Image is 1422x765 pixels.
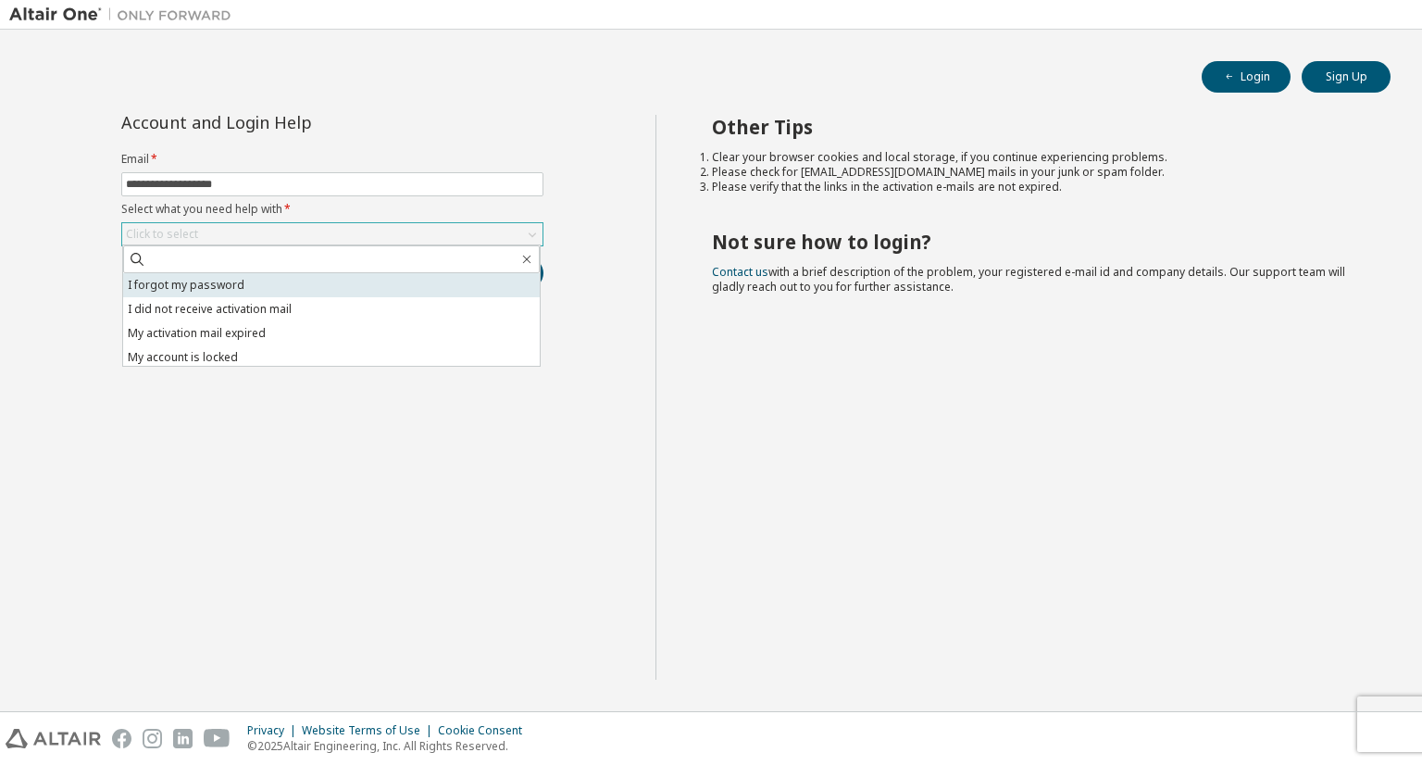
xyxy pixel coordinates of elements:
[9,6,241,24] img: Altair One
[123,273,540,297] li: I forgot my password
[247,723,302,738] div: Privacy
[712,230,1358,254] h2: Not sure how to login?
[112,729,131,748] img: facebook.svg
[126,227,198,242] div: Click to select
[712,150,1358,165] li: Clear your browser cookies and local storage, if you continue experiencing problems.
[712,165,1358,180] li: Please check for [EMAIL_ADDRESS][DOMAIN_NAME] mails in your junk or spam folder.
[121,202,543,217] label: Select what you need help with
[712,115,1358,139] h2: Other Tips
[712,264,768,280] a: Contact us
[302,723,438,738] div: Website Terms of Use
[712,180,1358,194] li: Please verify that the links in the activation e-mails are not expired.
[204,729,231,748] img: youtube.svg
[1202,61,1291,93] button: Login
[121,115,459,130] div: Account and Login Help
[438,723,533,738] div: Cookie Consent
[6,729,101,748] img: altair_logo.svg
[121,152,543,167] label: Email
[247,738,533,754] p: © 2025 Altair Engineering, Inc. All Rights Reserved.
[1302,61,1391,93] button: Sign Up
[122,223,543,245] div: Click to select
[173,729,193,748] img: linkedin.svg
[712,264,1345,295] span: with a brief description of the problem, your registered e-mail id and company details. Our suppo...
[143,729,162,748] img: instagram.svg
